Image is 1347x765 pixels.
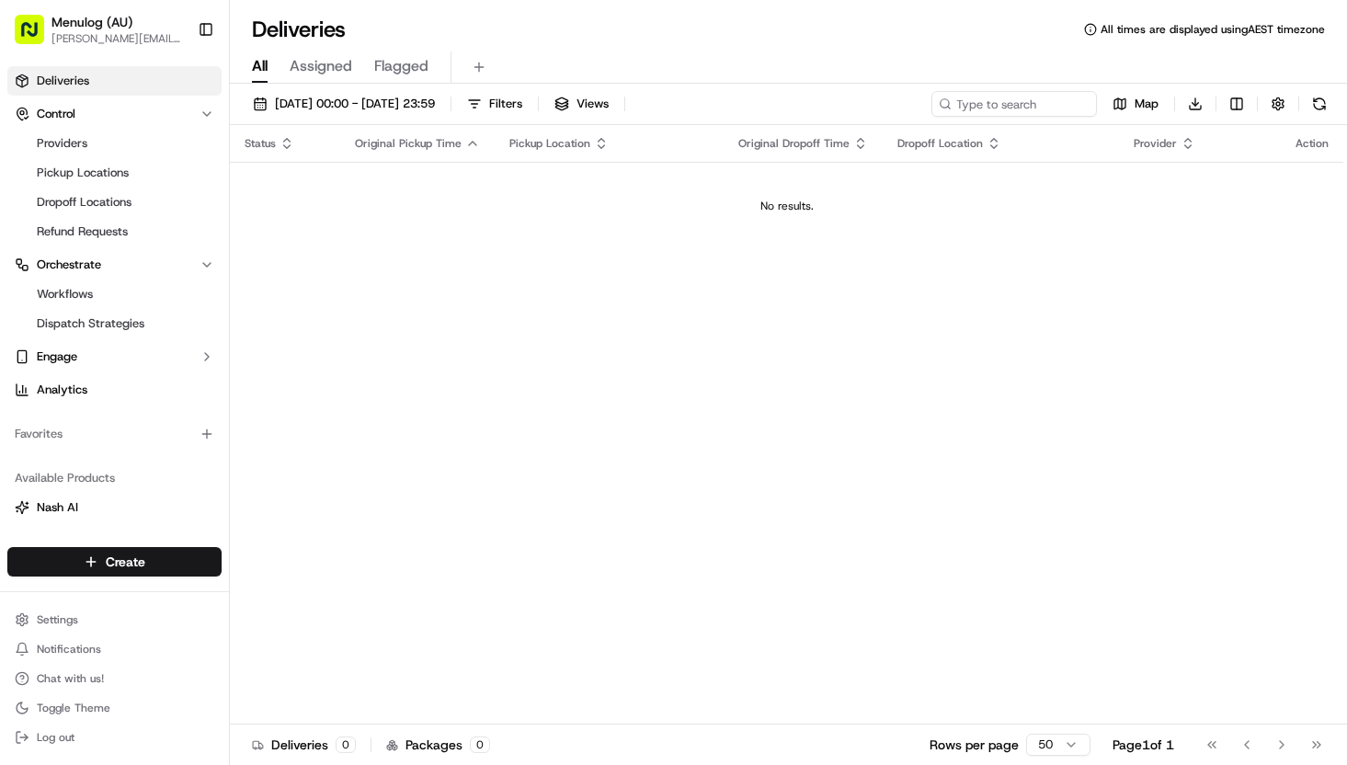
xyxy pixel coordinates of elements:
div: Page 1 of 1 [1113,736,1174,754]
span: Settings [37,612,78,627]
div: 💻 [155,268,170,283]
span: Orchestrate [37,257,101,273]
a: Powered byPylon [130,311,223,325]
span: Dropoff Location [897,136,983,151]
span: Flagged [374,55,428,77]
img: Nash [18,18,55,55]
span: Pickup Locations [37,165,129,181]
span: Refund Requests [37,223,128,240]
span: Original Dropoff Time [738,136,850,151]
p: Rows per page [930,736,1019,754]
span: Analytics [37,382,87,398]
span: Map [1135,96,1159,112]
button: [PERSON_NAME][EMAIL_ADDRESS][PERSON_NAME][DOMAIN_NAME] [51,31,183,46]
a: Pickup Locations [29,160,200,186]
button: Map [1104,91,1167,117]
span: Control [37,106,75,122]
button: [DATE] 00:00 - [DATE] 23:59 [245,91,443,117]
button: Log out [7,725,222,750]
span: Provider [1134,136,1177,151]
button: Filters [459,91,531,117]
button: Refresh [1307,91,1332,117]
div: Available Products [7,463,222,493]
span: Toggle Theme [37,701,110,715]
a: 📗Knowledge Base [11,259,148,292]
span: Views [576,96,609,112]
button: Start new chat [313,181,335,203]
div: 0 [336,736,356,753]
span: [DATE] 00:00 - [DATE] 23:59 [275,96,435,112]
span: Workflows [37,286,93,303]
button: Nash AI [7,493,222,522]
div: Start new chat [63,176,302,194]
button: Menulog (AU)[PERSON_NAME][EMAIL_ADDRESS][PERSON_NAME][DOMAIN_NAME] [7,7,190,51]
span: Log out [37,730,74,745]
button: Create [7,547,222,577]
button: Orchestrate [7,250,222,280]
button: Toggle Theme [7,695,222,721]
input: Type to search [931,91,1097,117]
span: Create [106,553,145,571]
img: 1736555255976-a54dd68f-1ca7-489b-9aae-adbdc363a1c4 [18,176,51,209]
span: Status [245,136,276,151]
a: Refund Requests [29,219,200,245]
div: Deliveries [252,736,356,754]
span: Assigned [290,55,352,77]
h1: Deliveries [252,15,346,44]
span: API Documentation [174,267,295,285]
input: Got a question? Start typing here... [48,119,331,138]
button: Views [546,91,617,117]
button: Chat with us! [7,666,222,691]
span: Notifications [37,642,101,657]
span: Deliveries [37,73,89,89]
span: Chat with us! [37,671,104,686]
span: Filters [489,96,522,112]
span: Engage [37,348,77,365]
button: Engage [7,342,222,371]
span: Nash AI [37,499,78,516]
button: Settings [7,607,222,633]
span: All [252,55,268,77]
div: We're available if you need us! [63,194,233,209]
a: Workflows [29,281,200,307]
a: Dispatch Strategies [29,311,200,337]
a: Nash AI [15,499,214,516]
div: 📗 [18,268,33,283]
span: Original Pickup Time [355,136,462,151]
span: Knowledge Base [37,267,141,285]
a: Providers [29,131,200,156]
p: Welcome 👋 [18,74,335,103]
button: Menulog (AU) [51,13,132,31]
a: Deliveries [7,66,222,96]
div: Action [1296,136,1329,151]
button: Control [7,99,222,129]
a: Dropoff Locations [29,189,200,215]
div: 0 [470,736,490,753]
div: Favorites [7,419,222,449]
span: Dropoff Locations [37,194,131,211]
div: Packages [386,736,490,754]
a: 💻API Documentation [148,259,303,292]
span: All times are displayed using AEST timezone [1101,22,1325,37]
button: Notifications [7,636,222,662]
span: Pylon [183,312,223,325]
span: Pickup Location [509,136,590,151]
a: Analytics [7,375,222,405]
span: Providers [37,135,87,152]
span: Dispatch Strategies [37,315,144,332]
div: No results. [237,199,1336,213]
